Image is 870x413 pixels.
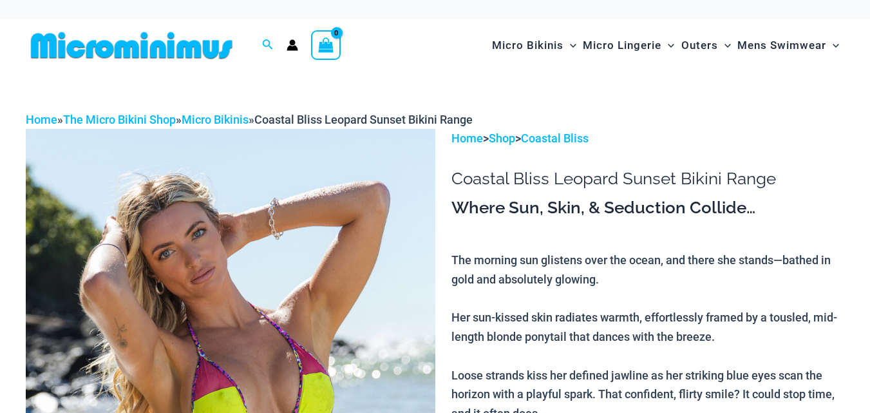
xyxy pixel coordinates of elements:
[521,131,589,145] a: Coastal Bliss
[718,29,731,62] span: Menu Toggle
[254,113,473,126] span: Coastal Bliss Leopard Sunset Bikini Range
[678,26,734,65] a: OutersMenu ToggleMenu Toggle
[489,26,580,65] a: Micro BikinisMenu ToggleMenu Toggle
[451,131,483,145] a: Home
[489,131,515,145] a: Shop
[262,37,274,53] a: Search icon link
[182,113,249,126] a: Micro Bikinis
[287,39,298,51] a: Account icon link
[487,24,844,67] nav: Site Navigation
[737,29,826,62] span: Mens Swimwear
[661,29,674,62] span: Menu Toggle
[26,31,238,60] img: MM SHOP LOGO FLAT
[734,26,842,65] a: Mens SwimwearMenu ToggleMenu Toggle
[826,29,839,62] span: Menu Toggle
[583,29,661,62] span: Micro Lingerie
[451,169,844,189] h1: Coastal Bliss Leopard Sunset Bikini Range
[451,197,844,219] h3: Where Sun, Skin, & Seduction Collide…
[26,113,473,126] span: » » »
[26,113,57,126] a: Home
[563,29,576,62] span: Menu Toggle
[451,129,844,148] p: > >
[492,29,563,62] span: Micro Bikinis
[580,26,677,65] a: Micro LingerieMenu ToggleMenu Toggle
[63,113,176,126] a: The Micro Bikini Shop
[311,30,341,60] a: View Shopping Cart, empty
[681,29,718,62] span: Outers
